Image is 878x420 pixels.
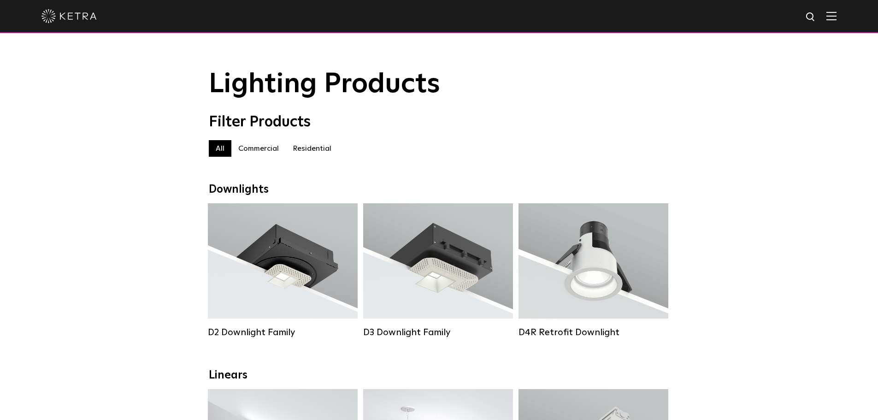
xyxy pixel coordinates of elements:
a: D2 Downlight Family Lumen Output:1200Colors:White / Black / Gloss Black / Silver / Bronze / Silve... [208,203,358,338]
a: D4R Retrofit Downlight Lumen Output:800Colors:White / BlackBeam Angles:15° / 25° / 40° / 60°Watta... [519,203,668,338]
div: D2 Downlight Family [208,327,358,338]
a: D3 Downlight Family Lumen Output:700 / 900 / 1100Colors:White / Black / Silver / Bronze / Paintab... [363,203,513,338]
img: search icon [805,12,817,23]
div: Linears [209,369,670,382]
div: Downlights [209,183,670,196]
div: D4R Retrofit Downlight [519,327,668,338]
div: Filter Products [209,113,670,131]
img: Hamburger%20Nav.svg [826,12,837,20]
img: ketra-logo-2019-white [41,9,97,23]
span: Lighting Products [209,71,440,98]
label: All [209,140,231,157]
label: Commercial [231,140,286,157]
div: D3 Downlight Family [363,327,513,338]
label: Residential [286,140,338,157]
